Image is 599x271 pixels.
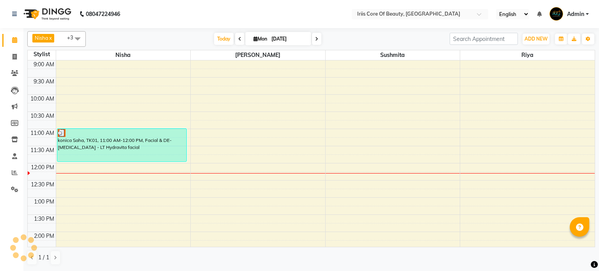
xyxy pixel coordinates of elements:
[269,33,308,45] input: 2025-09-01
[32,78,56,86] div: 9:30 AM
[38,253,49,262] span: 1 / 1
[567,10,584,18] span: Admin
[56,50,191,60] span: Nisha
[191,50,325,60] span: [PERSON_NAME]
[20,3,73,25] img: logo
[29,95,56,103] div: 10:00 AM
[460,50,595,60] span: Riya
[252,36,269,42] span: Mon
[549,7,563,21] img: Admin
[67,34,79,41] span: +3
[29,129,56,137] div: 11:00 AM
[32,215,56,223] div: 1:30 PM
[214,33,234,45] span: Today
[523,34,549,44] button: ADD NEW
[29,181,56,189] div: 12:30 PM
[32,60,56,69] div: 9:00 AM
[32,232,56,240] div: 2:00 PM
[326,50,460,60] span: Sushmita
[525,36,548,42] span: ADD NEW
[29,112,56,120] div: 10:30 AM
[86,3,120,25] b: 08047224946
[29,146,56,154] div: 11:30 AM
[29,163,56,172] div: 12:00 PM
[450,33,518,45] input: Search Appointment
[32,198,56,206] div: 1:00 PM
[48,35,52,41] a: x
[35,35,48,41] span: Nisha
[28,50,56,58] div: Stylist
[57,129,187,161] div: konica Saha, TK01, 11:00 AM-12:00 PM, Facial & DE-[MEDICAL_DATA] - LT Hydravita facial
